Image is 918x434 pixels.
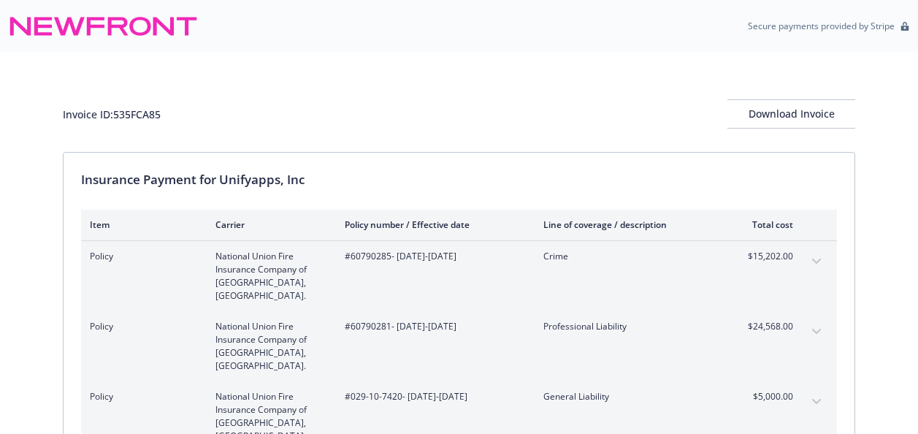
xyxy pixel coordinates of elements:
span: Crime [543,250,715,263]
span: $5,000.00 [738,390,793,403]
span: #60790285 - [DATE]-[DATE] [345,250,520,263]
span: National Union Fire Insurance Company of [GEOGRAPHIC_DATA], [GEOGRAPHIC_DATA]. [215,250,321,302]
div: Insurance Payment for Unifyapps, Inc [81,170,837,189]
span: #029-10-7420 - [DATE]-[DATE] [345,390,520,403]
p: Secure payments provided by Stripe [748,20,895,32]
div: PolicyNational Union Fire Insurance Company of [GEOGRAPHIC_DATA], [GEOGRAPHIC_DATA].#60790281- [D... [81,311,837,381]
span: National Union Fire Insurance Company of [GEOGRAPHIC_DATA], [GEOGRAPHIC_DATA]. [215,320,321,373]
div: Download Invoice [727,100,855,128]
span: #60790281 - [DATE]-[DATE] [345,320,520,333]
button: expand content [805,390,828,414]
div: Line of coverage / description [543,218,715,231]
button: expand content [805,320,828,343]
button: expand content [805,250,828,273]
span: $15,202.00 [738,250,793,263]
span: Policy [90,390,192,403]
span: Policy [90,320,192,333]
span: General Liability [543,390,715,403]
div: Carrier [215,218,321,231]
span: Professional Liability [543,320,715,333]
span: Policy [90,250,192,263]
div: PolicyNational Union Fire Insurance Company of [GEOGRAPHIC_DATA], [GEOGRAPHIC_DATA].#60790285- [D... [81,241,837,311]
button: Download Invoice [727,99,855,129]
div: Policy number / Effective date [345,218,520,231]
span: $24,568.00 [738,320,793,333]
div: Total cost [738,218,793,231]
div: Item [90,218,192,231]
div: Invoice ID: 535FCA85 [63,107,161,122]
